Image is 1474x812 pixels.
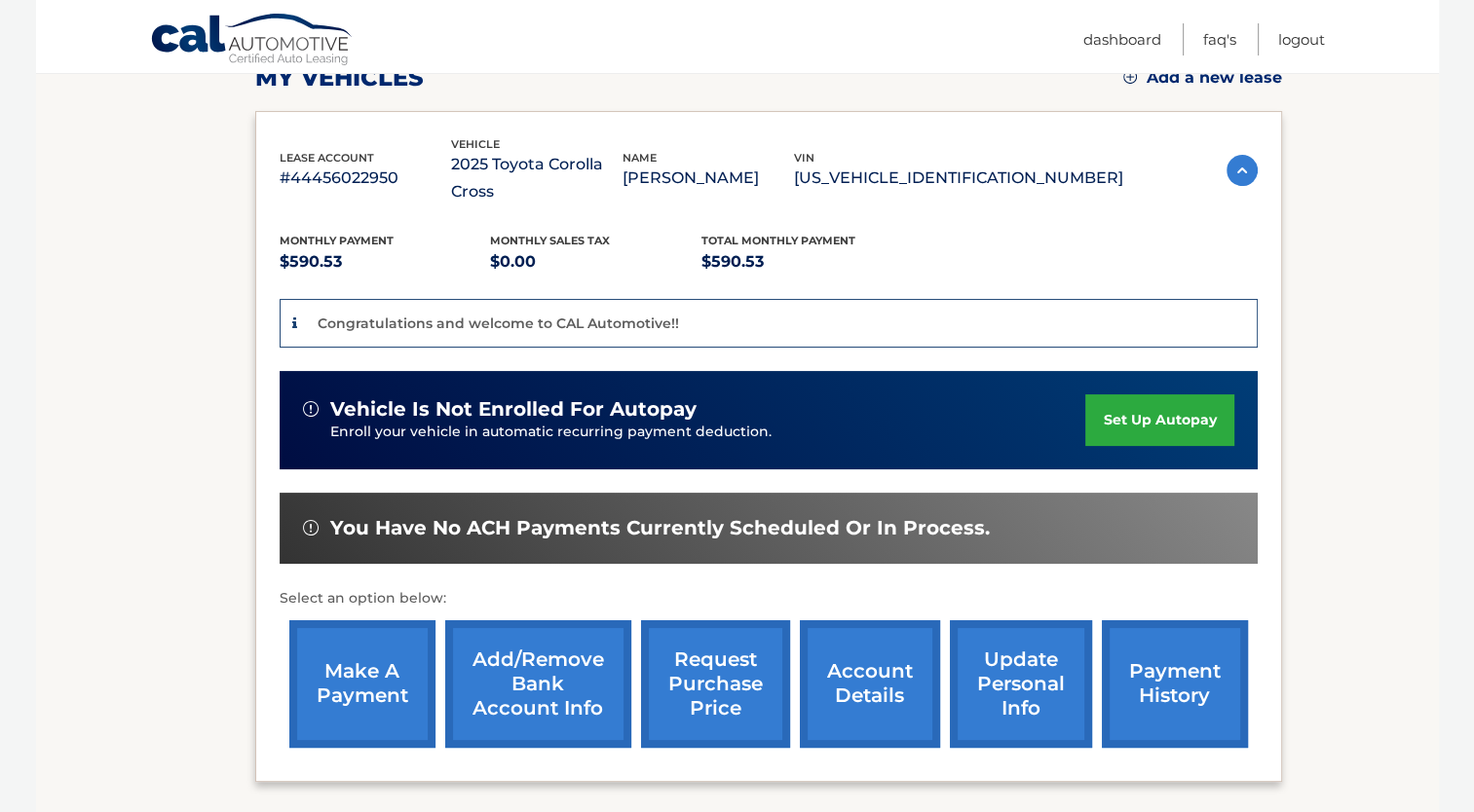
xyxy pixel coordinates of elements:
a: Logout [1278,23,1325,55]
a: request purchase price [641,620,790,748]
p: #44456022950 [280,165,451,192]
a: FAQ's [1203,23,1236,55]
p: [US_VEHICLE_IDENTIFICATION_NUMBER] [794,165,1123,192]
img: accordion-active.svg [1227,155,1258,186]
p: 2025 Toyota Corolla Cross [451,151,623,205]
p: $590.53 [280,248,491,276]
p: [PERSON_NAME] [623,165,794,192]
img: add.svg [1123,70,1137,84]
a: Add/Remove bank account info [445,620,631,748]
p: Enroll your vehicle in automatic recurring payment deduction. [330,422,1086,443]
span: Total Monthly Payment [701,234,855,247]
span: vin [794,151,814,165]
a: Add a new lease [1123,68,1282,88]
span: You have no ACH payments currently scheduled or in process. [330,516,990,540]
a: make a payment [289,620,435,748]
p: $590.53 [701,248,913,276]
span: vehicle is not enrolled for autopay [330,397,697,422]
a: set up autopay [1085,394,1233,446]
span: vehicle [451,137,500,151]
p: Congratulations and welcome to CAL Automotive!! [318,314,679,332]
a: account details [800,620,940,748]
p: $0.00 [490,248,701,276]
img: alert-white.svg [303,520,319,535]
p: Select an option below: [280,587,1258,610]
a: update personal info [950,620,1092,748]
img: alert-white.svg [303,401,319,417]
a: payment history [1102,620,1248,748]
a: Dashboard [1083,23,1161,55]
span: Monthly sales Tax [490,234,610,247]
h2: my vehicles [255,63,424,92]
span: lease account [280,151,374,165]
a: Cal Automotive [150,13,355,69]
span: name [623,151,657,165]
span: Monthly Payment [280,234,394,247]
